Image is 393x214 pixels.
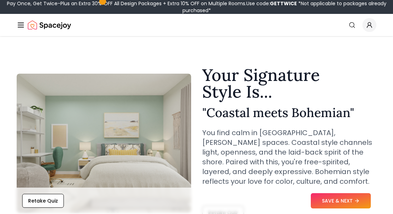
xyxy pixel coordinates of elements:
[202,106,377,120] h2: " Coastal meets Bohemian "
[28,18,71,32] a: Spacejoy
[17,74,191,213] img: Coastal meets Bohemian Style Example
[311,193,371,208] button: SAVE & NEXT
[28,18,71,32] img: Spacejoy Logo
[202,128,377,186] p: You find calm in [GEOGRAPHIC_DATA], [PERSON_NAME] spaces. Coastal style channels light, openness,...
[202,67,377,100] h1: Your Signature Style Is...
[22,194,64,208] button: Retake Quiz
[17,14,376,36] nav: Global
